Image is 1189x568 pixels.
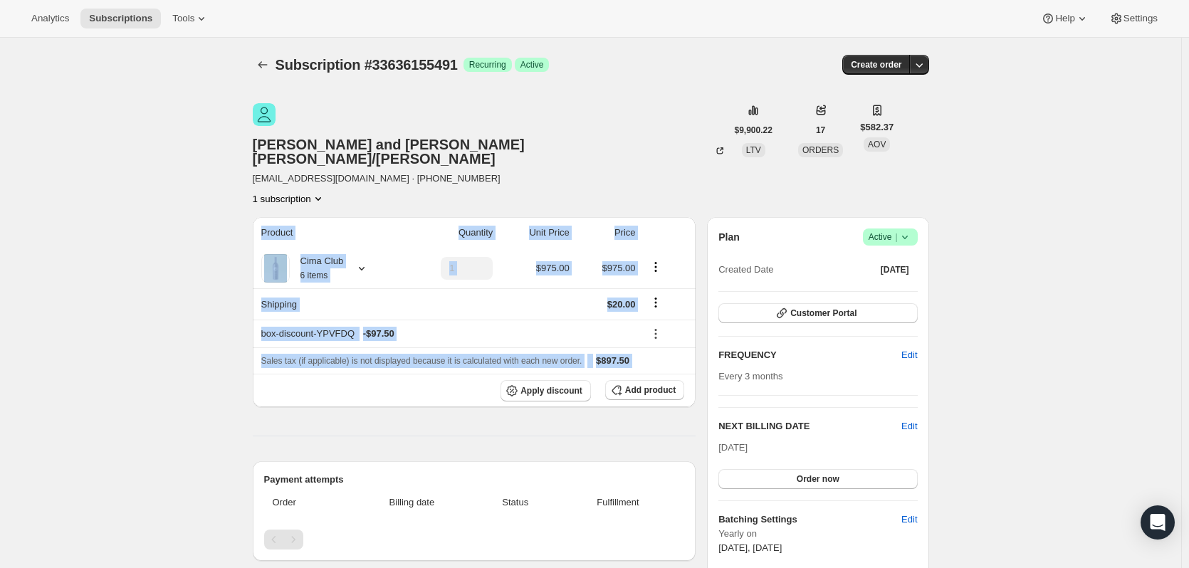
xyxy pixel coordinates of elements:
[497,217,573,248] th: Unit Price
[893,344,926,367] button: Edit
[869,230,912,244] span: Active
[644,295,667,310] button: Shipping actions
[602,263,636,273] span: $975.00
[718,469,917,489] button: Order now
[605,380,684,400] button: Add product
[718,303,917,323] button: Customer Portal
[290,254,344,283] div: Cima Club
[520,59,544,70] span: Active
[479,495,552,510] span: Status
[735,125,772,136] span: $9,900.22
[607,299,636,310] span: $20.00
[718,542,782,553] span: [DATE], [DATE]
[536,263,570,273] span: $975.00
[851,59,901,70] span: Create order
[469,59,506,70] span: Recurring
[1032,9,1097,28] button: Help
[790,307,857,319] span: Customer Portal
[253,55,273,75] button: Subscriptions
[253,288,402,320] th: Shipping
[797,473,839,485] span: Order now
[253,137,726,166] div: [PERSON_NAME] and [PERSON_NAME] [PERSON_NAME]/[PERSON_NAME]
[253,191,325,206] button: Product actions
[901,419,917,433] button: Edit
[881,264,909,275] span: [DATE]
[718,230,740,244] h2: Plan
[726,120,781,140] button: $9,900.22
[264,487,350,518] th: Order
[718,263,773,277] span: Created Date
[746,145,761,155] span: LTV
[574,217,640,248] th: Price
[596,355,629,366] span: $897.50
[353,495,471,510] span: Billing date
[261,356,582,366] span: Sales tax (if applicable) is not displayed because it is calculated with each new order.
[253,172,726,186] span: [EMAIL_ADDRESS][DOMAIN_NAME] · [PHONE_NUMBER]
[80,9,161,28] button: Subscriptions
[23,9,78,28] button: Analytics
[1123,13,1158,24] span: Settings
[893,508,926,531] button: Edit
[172,13,194,24] span: Tools
[901,512,917,527] span: Edit
[868,140,886,149] span: AOV
[520,385,582,396] span: Apply discount
[718,371,782,382] span: Every 3 months
[276,57,458,73] span: Subscription #33636155491
[300,270,328,280] small: 6 items
[1141,505,1175,540] div: Open Intercom Messenger
[895,231,897,243] span: |
[253,103,276,126] span: Myron and Sue Shen/watkins
[560,495,676,510] span: Fulfillment
[860,120,894,135] span: $582.37
[625,384,676,396] span: Add product
[718,348,901,362] h2: FREQUENCY
[718,442,748,453] span: [DATE]
[718,512,901,527] h6: Batching Settings
[1101,9,1166,28] button: Settings
[501,380,591,401] button: Apply discount
[89,13,152,24] span: Subscriptions
[718,527,917,541] span: Yearly on
[718,419,901,433] h2: NEXT BILLING DATE
[901,348,917,362] span: Edit
[402,217,498,248] th: Quantity
[253,217,402,248] th: Product
[872,260,918,280] button: [DATE]
[31,13,69,24] span: Analytics
[802,145,839,155] span: ORDERS
[261,327,636,341] div: box-discount-YPVFDQ
[644,259,667,275] button: Product actions
[842,55,910,75] button: Create order
[1055,13,1074,24] span: Help
[816,125,825,136] span: 17
[264,473,685,487] h2: Payment attempts
[363,327,394,341] span: - $97.50
[164,9,217,28] button: Tools
[807,120,834,140] button: 17
[264,530,685,549] nav: Pagination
